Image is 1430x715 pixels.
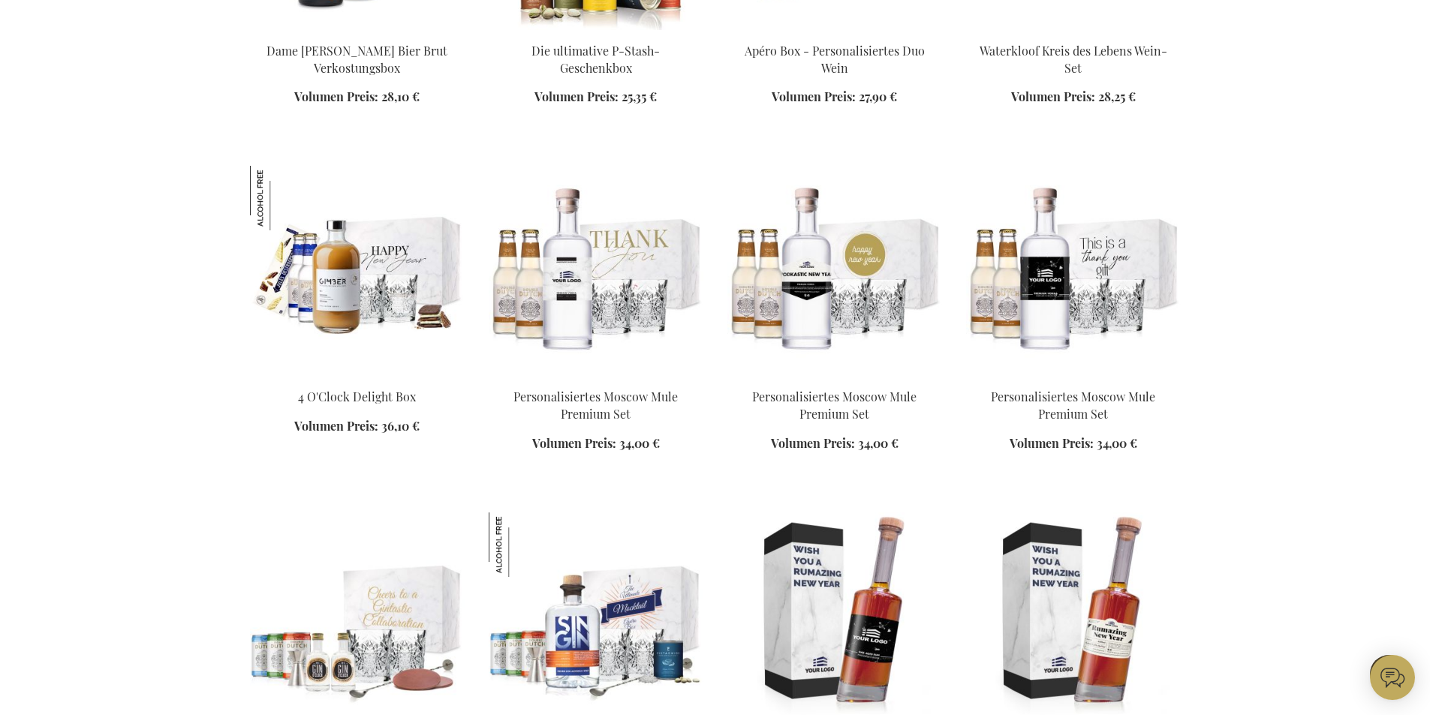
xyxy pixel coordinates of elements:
[294,89,420,106] a: Volumen Preis: 28,10 €
[771,435,899,452] a: Volumen Preis: 34,00 €
[966,166,1181,376] img: Gepersonaliseerde Moscow Mule Premium Set
[745,43,925,76] a: Apéro Box - Personalisiertes Duo Wein
[1370,655,1415,700] iframe: belco-activator-frame
[1010,435,1094,451] span: Volumen Preis:
[1098,89,1136,104] span: 28,25 €
[859,89,897,104] span: 27,90 €
[513,389,678,422] a: Personalisiertes Moscow Mule Premium Set
[534,89,619,104] span: Volumen Preis:
[1097,435,1137,451] span: 34,00 €
[622,89,657,104] span: 25,35 €
[980,43,1167,76] a: Waterkloof Kreis des Lebens Wein-Set
[250,370,465,384] a: Gimber personeelsgeschenk 4 O'Clock Delight Box
[294,418,378,434] span: Volumen Preis:
[531,43,660,76] a: Die ultimative P-Stash-Geschenkbox
[294,89,378,104] span: Volumen Preis:
[266,43,447,76] a: Dame [PERSON_NAME] Bier Brut Verkostungsbox
[381,418,420,434] span: 36,10 €
[771,435,855,451] span: Volumen Preis:
[1011,89,1136,106] a: Volumen Preis: 28,25 €
[991,389,1155,422] a: Personalisiertes Moscow Mule Premium Set
[619,435,660,451] span: 34,00 €
[250,166,465,376] img: Gimber personeelsgeschenk
[489,512,553,577] img: Mocktail Apéro Cocktail Set
[298,389,416,404] a: 4 O'Clock Delight Box
[381,89,420,104] span: 28,10 €
[1010,435,1137,452] a: Volumen Preis: 34,00 €
[966,24,1181,38] a: Waterkloof Circle Of Life Wijn Set
[250,166,315,230] img: 4 O'Clock Delight Box
[250,24,465,38] a: Dame Jeanne Champagne Beer Brut Tasting Box
[294,418,420,435] a: Volumen Preis: 36,10 €
[772,89,897,106] a: Volumen Preis: 27,90 €
[966,370,1181,384] a: Gepersonaliseerde Moscow Mule Premium Set
[489,166,703,376] img: Gepersonaliseerde Moscow Mule Premium Set
[534,89,657,106] a: Volumen Preis: 25,35 €
[752,389,917,422] a: Personalisiertes Moscow Mule Premium Set
[727,370,942,384] a: Gepersonaliseerde Moscow Mule Premium Set
[489,370,703,384] a: Gepersonaliseerde Moscow Mule Premium Set
[532,435,616,451] span: Volumen Preis:
[772,89,856,104] span: Volumen Preis:
[727,24,942,38] a: Apéro Box - Personalised Duo Wine
[532,435,660,452] a: Volumen Preis: 34,00 €
[858,435,899,451] span: 34,00 €
[727,166,942,376] img: Gepersonaliseerde Moscow Mule Premium Set
[489,24,703,38] a: The Ultimate P-Stash Gift Box
[1011,89,1095,104] span: Volumen Preis:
